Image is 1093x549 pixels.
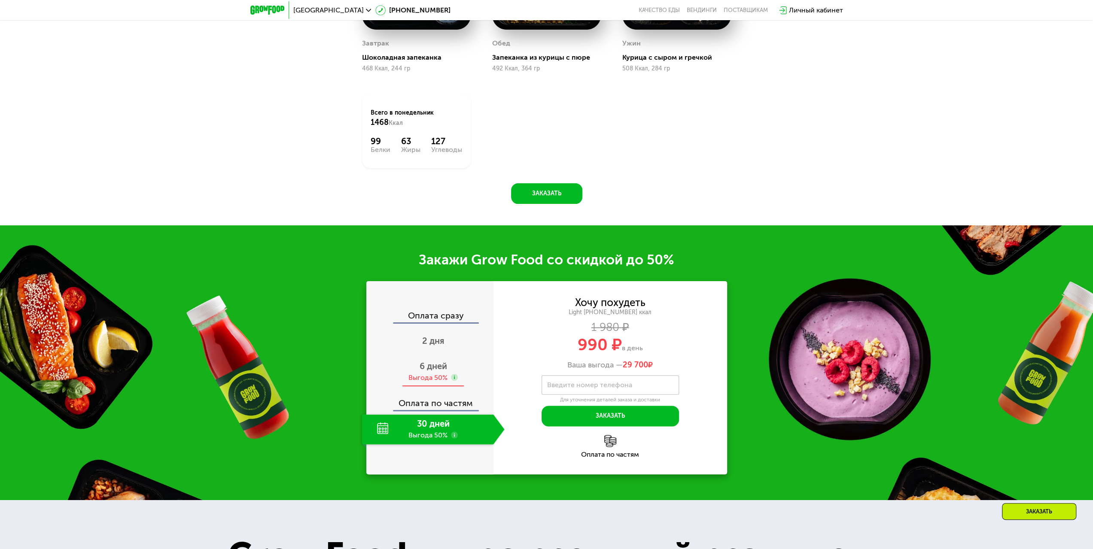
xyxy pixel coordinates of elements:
div: 468 Ккал, 244 гр [362,65,471,72]
div: поставщикам [724,7,768,14]
span: [GEOGRAPHIC_DATA] [293,7,364,14]
div: 508 Ккал, 284 гр [622,65,731,72]
span: 990 ₽ [578,335,622,355]
div: Запеканка из курицы с пюре [492,53,608,62]
div: Ваша выгода — [493,361,727,370]
div: 63 [401,136,420,146]
span: 6 дней [420,361,447,371]
span: ₽ [623,361,653,370]
div: Выгода 50% [408,373,448,382]
div: Для уточнения деталей заказа и доставки [542,397,679,403]
button: Заказать [511,183,582,204]
a: Качество еды [639,7,680,14]
div: Заказать [1002,503,1076,520]
button: Заказать [542,406,679,426]
div: Оплата сразу [367,311,493,322]
div: Оплата по частям [367,390,493,410]
div: Личный кабинет [789,5,843,15]
div: Жиры [401,146,420,153]
div: Оплата по частям [493,451,727,458]
div: Шоколадная запеканка [362,53,478,62]
div: Углеводы [431,146,462,153]
div: 127 [431,136,462,146]
span: 29 700 [623,360,648,370]
span: Ккал [389,119,403,127]
span: 2 дня [422,336,445,346]
div: Хочу похудеть [575,298,645,307]
div: Ужин [622,37,641,50]
img: l6xcnZfty9opOoJh.png [604,435,616,447]
div: Обед [492,37,510,50]
div: 492 Ккал, 364 гр [492,65,601,72]
div: Light [PHONE_NUMBER] ккал [493,309,727,316]
div: Белки [371,146,390,153]
div: Всего в понедельник [371,109,462,127]
a: Вендинги [687,7,717,14]
span: в день [622,344,643,352]
div: 99 [371,136,390,146]
div: Завтрак [362,37,389,50]
div: 1 980 ₽ [493,323,727,332]
span: 1468 [371,118,389,127]
a: [PHONE_NUMBER] [375,5,451,15]
div: Курица с сыром и гречкой [622,53,738,62]
label: Введите номер телефона [547,382,632,387]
